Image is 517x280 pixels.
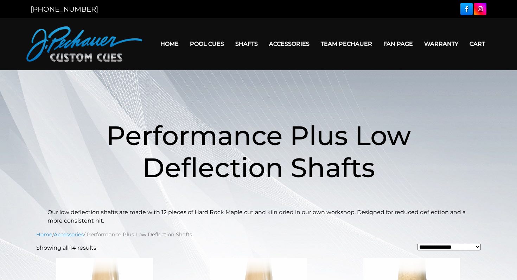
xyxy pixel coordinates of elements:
img: Pechauer Custom Cues [26,26,142,62]
nav: Breadcrumb [36,231,481,238]
span: Performance Plus Low Deflection Shafts [106,119,411,184]
a: Home [36,231,52,238]
p: Showing all 14 results [36,244,96,252]
a: Warranty [419,35,464,53]
a: Cart [464,35,491,53]
select: Shop order [417,244,481,250]
a: Accessories [263,35,315,53]
a: Accessories [54,231,84,238]
a: Pool Cues [184,35,230,53]
p: Our low deflection shafts are made with 12 pieces of Hard Rock Maple cut and kiln dried in our ow... [47,208,470,225]
a: Fan Page [378,35,419,53]
a: [PHONE_NUMBER] [31,5,98,13]
a: Home [155,35,184,53]
a: Team Pechauer [315,35,378,53]
a: Shafts [230,35,263,53]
